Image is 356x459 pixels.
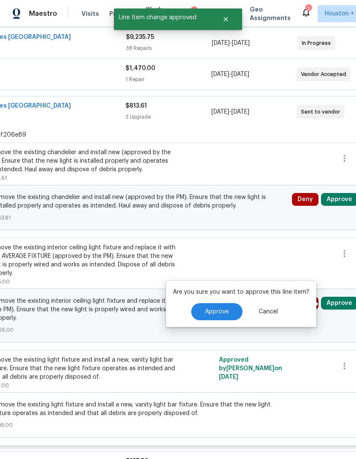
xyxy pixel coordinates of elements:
div: 38 Repairs [126,44,212,53]
span: Geo Assignments [250,5,291,22]
span: $1,470.00 [125,65,155,71]
span: Line Item change approved [114,9,212,26]
span: [DATE] [211,109,229,115]
span: Approve [205,309,229,315]
span: Approved by [PERSON_NAME] on [219,357,282,380]
span: Projects [109,9,136,18]
button: Close [212,11,240,28]
span: $9,235.75 [126,34,154,40]
button: Deny [292,193,318,206]
span: Visits [82,9,99,18]
span: Vendor Accepted [301,70,350,79]
span: - [212,39,250,47]
p: Are you sure you want to approve this line item? [173,288,309,296]
span: [DATE] [232,40,250,46]
div: 7 [305,5,311,14]
span: [DATE] [219,374,238,380]
span: [DATE] [211,71,229,77]
div: 3 Upgrade [125,113,211,121]
span: Cancel [259,309,278,315]
span: Sent to vendor [301,108,344,116]
div: 2 [191,6,198,15]
span: - [211,70,249,79]
button: Approve [191,303,242,320]
span: Work Orders [146,5,168,22]
span: - [211,108,249,116]
div: 1 Repair [125,75,211,84]
span: [DATE] [212,40,230,46]
button: Cancel [245,303,292,320]
span: In Progress [302,39,334,47]
span: [DATE] [231,71,249,77]
span: $813.61 [125,103,147,109]
span: Maestro [29,9,57,18]
span: [DATE] [231,109,249,115]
